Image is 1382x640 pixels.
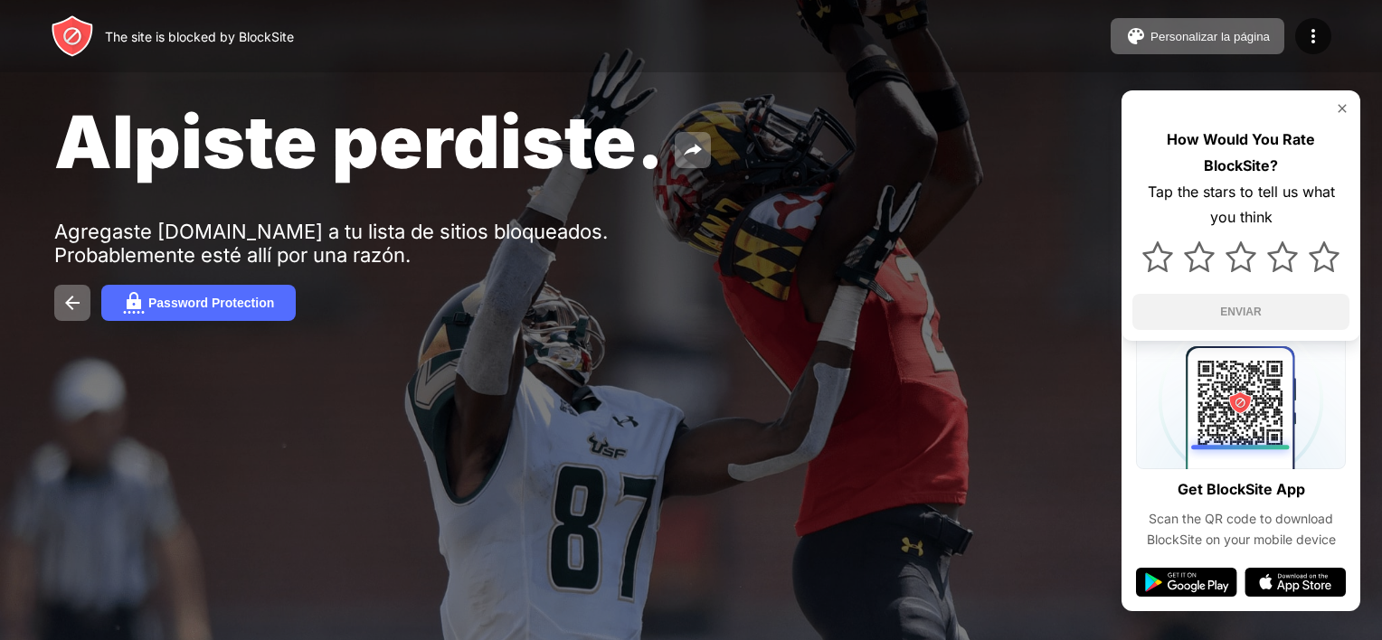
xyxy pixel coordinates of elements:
img: header-logo.svg [51,14,94,58]
img: rate-us-close.svg [1335,101,1349,116]
div: Scan the QR code to download BlockSite on your mobile device [1136,509,1346,550]
img: star.svg [1142,241,1173,272]
button: Password Protection [101,285,296,321]
img: star.svg [1267,241,1298,272]
img: pallet.svg [1125,25,1147,47]
button: Personalizar la página [1111,18,1284,54]
span: Alpiste perdiste. [54,98,664,185]
button: ENVIAR [1132,294,1349,330]
img: share.svg [682,139,704,161]
div: How Would You Rate BlockSite? [1132,127,1349,179]
div: Password Protection [148,296,274,310]
div: Get BlockSite App [1178,476,1305,503]
img: back.svg [62,292,83,314]
img: star.svg [1309,241,1339,272]
img: password.svg [123,292,145,314]
div: Tap the stars to tell us what you think [1132,179,1349,231]
div: Agregaste [DOMAIN_NAME] a tu lista de sitios bloqueados. Probablemente esté allí por una razón. [54,220,613,267]
img: google-play.svg [1136,568,1237,597]
div: Personalizar la página [1150,30,1270,43]
img: star.svg [1184,241,1215,272]
img: star.svg [1226,241,1256,272]
div: The site is blocked by BlockSite [105,29,294,44]
img: menu-icon.svg [1302,25,1324,47]
img: app-store.svg [1245,568,1346,597]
